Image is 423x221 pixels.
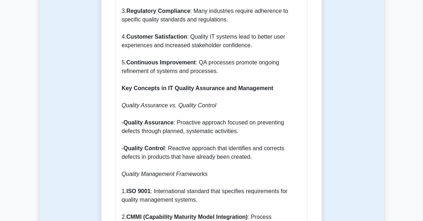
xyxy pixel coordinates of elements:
[124,145,165,151] b: Quality Control
[126,59,196,65] b: Continuous Improvement
[126,214,248,220] b: CMMI (Capability Maturity Model Integration)
[122,85,274,91] b: Key Concepts in IT Quality Assurance and Management
[126,8,191,14] b: Regulatory Compliance
[124,119,174,126] b: Quality Assurance
[126,34,187,40] b: Customer Satisfaction
[122,102,216,108] i: Quality Assurance vs. Quality Control
[122,171,208,177] i: Quality Management Frameworks
[126,188,151,194] b: ISO 9001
